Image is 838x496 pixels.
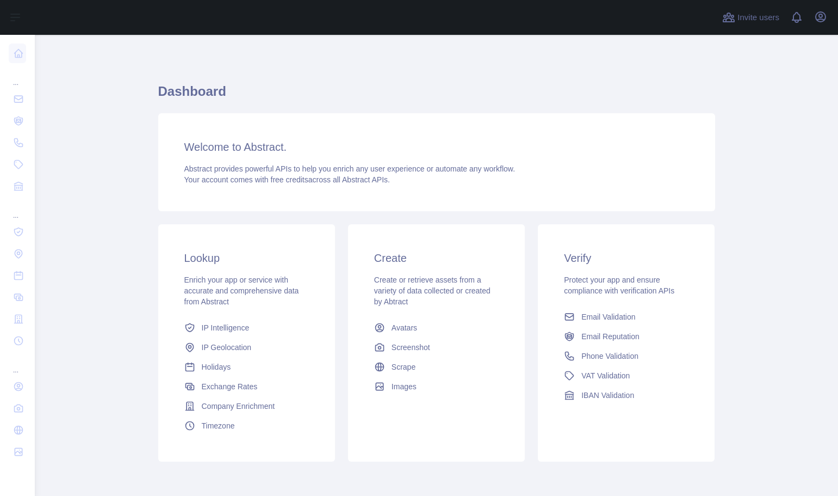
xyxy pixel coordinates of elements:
a: Screenshot [370,338,503,357]
span: IP Intelligence [202,322,250,333]
h3: Lookup [184,250,309,266]
a: Scrape [370,357,503,377]
span: Images [392,381,417,392]
a: Email Reputation [560,327,693,346]
a: VAT Validation [560,366,693,385]
span: Timezone [202,420,235,431]
span: Email Validation [581,311,635,322]
span: Email Reputation [581,331,640,342]
span: Enrich your app or service with accurate and comprehensive data from Abstract [184,275,299,306]
a: IP Geolocation [180,338,313,357]
span: free credits [271,175,308,184]
a: Phone Validation [560,346,693,366]
span: Holidays [202,362,231,372]
span: Your account comes with across all Abstract APIs. [184,175,390,184]
span: IBAN Validation [581,390,634,401]
a: Company Enrichment [180,396,313,416]
div: ... [9,198,26,220]
div: ... [9,353,26,375]
a: Avatars [370,318,503,338]
span: Protect your app and ensure compliance with verification APIs [564,275,674,295]
h3: Welcome to Abstract. [184,139,689,155]
span: Abstract provides powerful APIs to help you enrich any user experience or automate any workflow. [184,164,516,173]
span: Phone Validation [581,351,638,362]
span: Company Enrichment [202,401,275,412]
span: Invite users [737,11,779,24]
h3: Verify [564,250,688,266]
span: VAT Validation [581,370,630,381]
span: Screenshot [392,342,430,353]
span: Exchange Rates [202,381,258,392]
a: Images [370,377,503,396]
button: Invite users [720,9,781,26]
a: Holidays [180,357,313,377]
span: Avatars [392,322,417,333]
a: Timezone [180,416,313,436]
span: Create or retrieve assets from a variety of data collected or created by Abtract [374,275,491,306]
h1: Dashboard [158,83,715,109]
a: Email Validation [560,307,693,327]
div: ... [9,65,26,87]
span: Scrape [392,362,415,372]
a: Exchange Rates [180,377,313,396]
h3: Create [374,250,499,266]
a: IBAN Validation [560,385,693,405]
span: IP Geolocation [202,342,252,353]
a: IP Intelligence [180,318,313,338]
